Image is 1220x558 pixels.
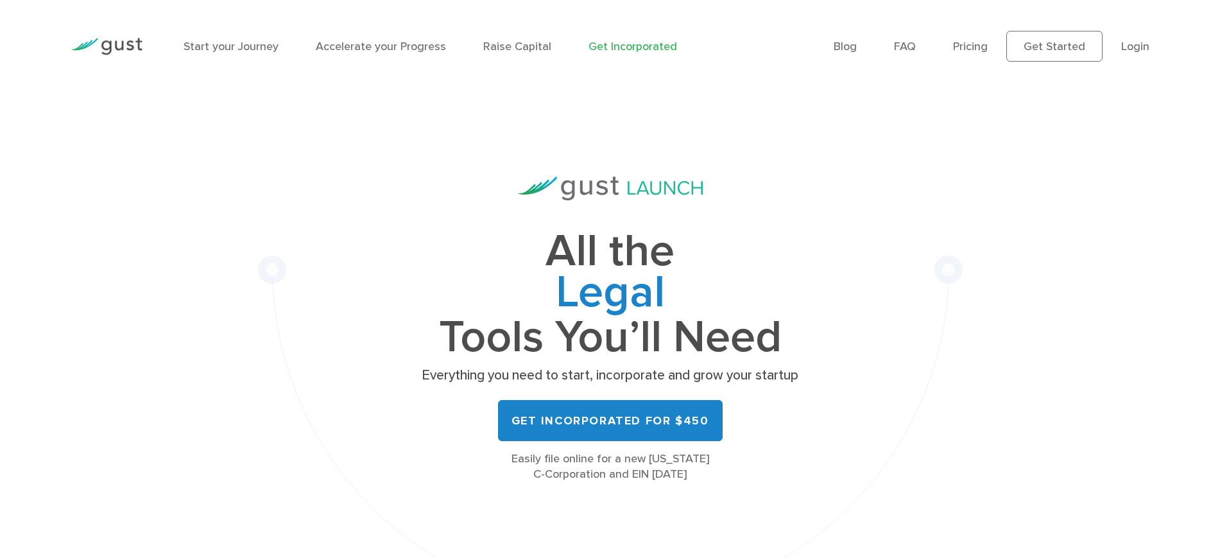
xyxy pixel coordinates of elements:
[71,38,142,55] img: Gust Logo
[418,367,803,385] p: Everything you need to start, incorporate and grow your startup
[483,40,551,53] a: Raise Capital
[834,40,857,53] a: Blog
[498,400,723,441] a: Get Incorporated for $450
[589,40,677,53] a: Get Incorporated
[1121,40,1149,53] a: Login
[518,177,703,200] img: Gust Launch Logo
[418,231,803,358] h1: All the Tools You’ll Need
[953,40,988,53] a: Pricing
[1006,31,1103,62] a: Get Started
[418,451,803,482] div: Easily file online for a new [US_STATE] C-Corporation and EIN [DATE]
[316,40,446,53] a: Accelerate your Progress
[894,40,916,53] a: FAQ
[184,40,279,53] a: Start your Journey
[418,272,803,317] span: Legal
